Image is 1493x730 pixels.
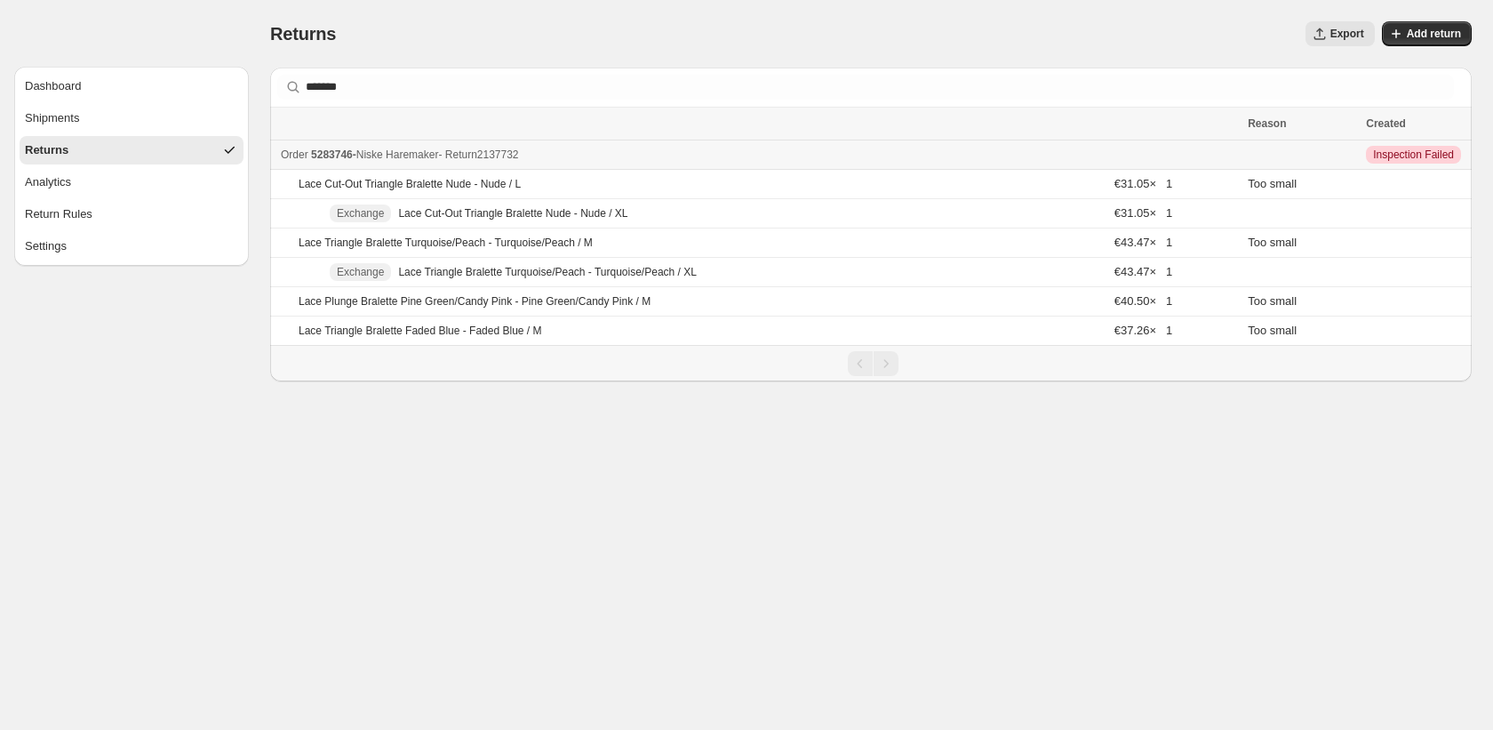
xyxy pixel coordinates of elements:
[1114,265,1172,278] span: €43.47 × 1
[299,177,521,191] p: Lace Cut-Out Triangle Bralette Nude - Nude / L
[25,237,67,255] div: Settings
[1242,287,1361,317] td: Too small
[270,24,336,44] span: Returns
[299,236,593,250] p: Lace Triangle Bralette Turquoise/Peach - Turquoise/Peach / M
[337,265,384,279] span: Exchange
[25,173,71,191] div: Analytics
[1114,236,1172,249] span: €43.47 × 1
[1114,324,1172,337] span: €37.26 × 1
[1114,177,1172,190] span: €31.05 × 1
[299,324,542,338] p: Lace Triangle Bralette Faded Blue - Faded Blue / M
[1373,148,1454,162] span: Inspection Failed
[1366,117,1406,130] span: Created
[270,345,1472,381] nav: Pagination
[1248,117,1286,130] span: Reason
[1242,229,1361,258] td: Too small
[1305,21,1375,46] button: Export
[1330,27,1364,41] span: Export
[20,200,244,229] button: Return Rules
[1382,21,1472,46] button: Add return
[438,148,518,161] span: - Return 2137732
[311,148,353,161] span: 5283746
[1114,206,1172,220] span: €31.05 × 1
[20,136,244,164] button: Returns
[1242,170,1361,199] td: Too small
[20,168,244,197] button: Analytics
[20,104,244,132] button: Shipments
[1242,317,1361,346] td: Too small
[299,294,651,309] p: Lace Plunge Bralette Pine Green/Candy Pink - Pine Green/Candy Pink / M
[25,77,82,95] div: Dashboard
[1407,27,1461,41] span: Add return
[281,146,1237,164] div: -
[1114,294,1172,308] span: €40.50 × 1
[25,109,79,127] div: Shipments
[20,232,244,261] button: Settings
[337,206,384,221] span: Exchange
[398,206,627,221] p: Lace Cut-Out Triangle Bralette Nude - Nude / XL
[398,265,697,279] p: Lace Triangle Bralette Turquoise/Peach - Turquoise/Peach / XL
[356,148,439,161] span: Niske Haremaker
[281,148,308,161] span: Order
[25,141,68,159] div: Returns
[25,205,92,223] div: Return Rules
[20,72,244,100] button: Dashboard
